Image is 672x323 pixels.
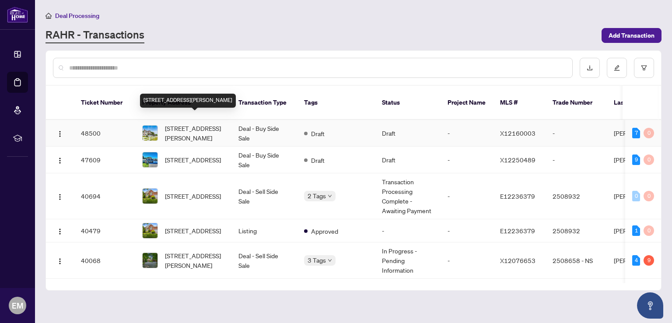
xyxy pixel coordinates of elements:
td: Draft [375,147,441,173]
td: 2508932 [546,219,607,242]
th: Ticket Number [74,86,135,120]
button: Logo [53,253,67,267]
div: 0 [632,191,640,201]
img: Logo [56,130,63,137]
th: Tags [297,86,375,120]
div: 9 [644,255,654,266]
div: 7 [632,128,640,138]
div: 9 [632,154,640,165]
td: 47609 [74,147,135,173]
button: Open asap [637,292,663,319]
span: home [45,13,52,19]
img: logo [7,7,28,23]
span: down [328,258,332,263]
th: Project Name [441,86,493,120]
div: 0 [644,154,654,165]
button: Add Transaction [602,28,661,43]
span: X12076653 [500,256,535,264]
span: filter [641,65,647,71]
span: Add Transaction [609,28,654,42]
td: Draft [375,120,441,147]
span: X12160003 [500,129,535,137]
td: - [441,173,493,219]
td: - [441,219,493,242]
td: 48500 [74,120,135,147]
span: X12250489 [500,156,535,164]
span: [STREET_ADDRESS] [165,155,221,165]
td: 40479 [74,219,135,242]
div: 1 [632,225,640,236]
img: thumbnail-img [143,253,157,268]
th: Status [375,86,441,120]
span: [STREET_ADDRESS][PERSON_NAME] [165,123,224,143]
img: Logo [56,258,63,265]
th: Trade Number [546,86,607,120]
button: filter [634,58,654,78]
button: Logo [53,126,67,140]
td: Deal - Sell Side Sale [231,242,297,279]
span: Draft [311,155,325,165]
span: E12236379 [500,227,535,235]
td: 40068 [74,242,135,279]
span: down [328,194,332,198]
span: download [587,65,593,71]
div: [STREET_ADDRESS][PERSON_NAME] [140,94,236,108]
img: thumbnail-img [143,223,157,238]
td: Deal - Buy Side Sale [231,147,297,173]
td: - [441,120,493,147]
img: thumbnail-img [143,152,157,167]
td: - [441,242,493,279]
td: 2508658 - NS [546,242,607,279]
button: edit [607,58,627,78]
td: - [546,147,607,173]
img: Logo [56,193,63,200]
th: Transaction Type [231,86,297,120]
th: Property Address [135,86,231,120]
span: [STREET_ADDRESS][PERSON_NAME] [165,251,224,270]
div: 0 [644,191,654,201]
span: Deal Processing [55,12,99,20]
div: 0 [644,128,654,138]
td: - [441,147,493,173]
td: - [375,219,441,242]
td: - [546,120,607,147]
img: thumbnail-img [143,189,157,204]
span: edit [614,65,620,71]
img: Logo [56,228,63,235]
td: Deal - Sell Side Sale [231,173,297,219]
td: Deal - Buy Side Sale [231,120,297,147]
td: Listing [231,219,297,242]
td: In Progress - Pending Information [375,242,441,279]
td: 2508932 [546,173,607,219]
button: Logo [53,153,67,167]
td: Transaction Processing Complete - Awaiting Payment [375,173,441,219]
span: Draft [311,129,325,138]
td: 40694 [74,173,135,219]
span: Approved [311,226,338,236]
a: RAHR - Transactions [45,28,144,43]
div: 0 [644,225,654,236]
button: Logo [53,189,67,203]
span: [STREET_ADDRESS] [165,226,221,235]
button: download [580,58,600,78]
span: E12236379 [500,192,535,200]
th: MLS # [493,86,546,120]
span: [STREET_ADDRESS] [165,191,221,201]
img: Logo [56,157,63,164]
div: 4 [632,255,640,266]
span: 3 Tags [308,255,326,265]
img: thumbnail-img [143,126,157,140]
button: Logo [53,224,67,238]
span: EM [12,299,23,312]
span: 2 Tags [308,191,326,201]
